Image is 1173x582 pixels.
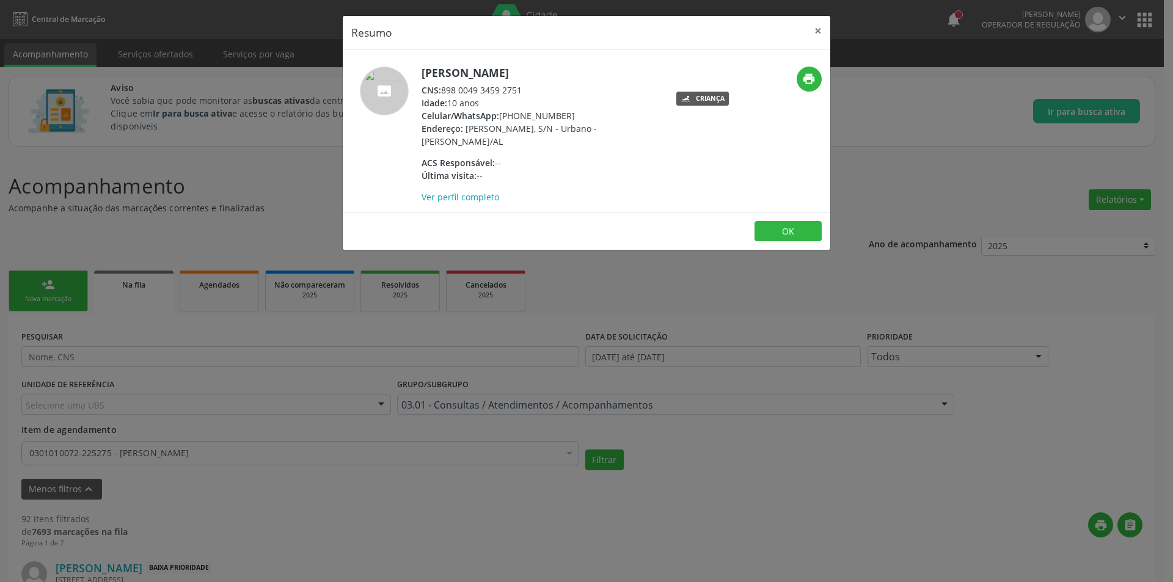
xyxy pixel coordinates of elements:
div: -- [422,156,659,169]
span: Endereço: [422,123,463,134]
h5: Resumo [351,24,392,40]
span: Celular/WhatsApp: [422,110,499,122]
div: -- [422,169,659,182]
span: CNS: [422,84,441,96]
button: OK [755,221,822,242]
div: 898 0049 3459 2751 [422,84,659,96]
img: accompaniment [360,67,409,115]
h5: [PERSON_NAME] [422,67,659,79]
span: ACS Responsável: [422,157,495,169]
div: [PHONE_NUMBER] [422,109,659,122]
span: [PERSON_NAME], S/N - Urbano - [PERSON_NAME]/AL [422,123,597,147]
button: Close [806,16,830,46]
span: Idade: [422,97,447,109]
div: Criança [696,95,725,102]
div: 10 anos [422,96,659,109]
i: print [802,72,816,85]
a: Ver perfil completo [422,191,499,203]
button: print [797,67,822,92]
span: Última visita: [422,170,477,181]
